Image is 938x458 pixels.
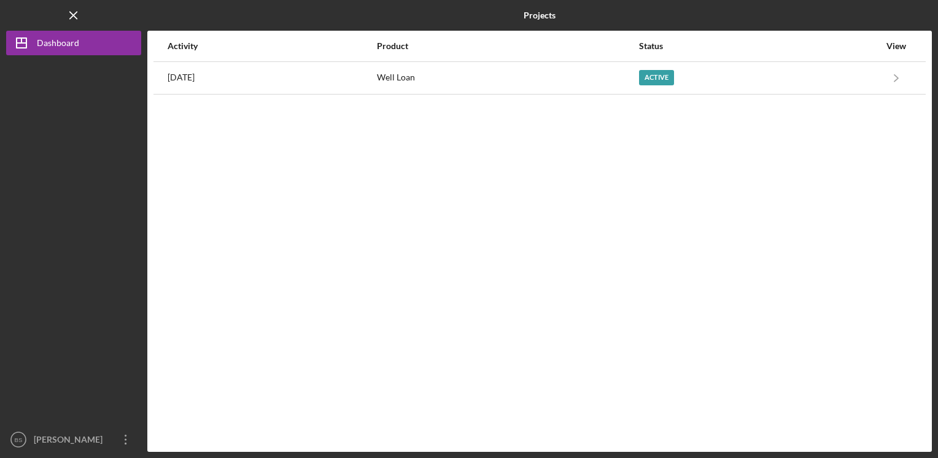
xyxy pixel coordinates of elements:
[6,31,141,55] button: Dashboard
[377,63,638,93] div: Well Loan
[881,41,912,51] div: View
[168,41,376,51] div: Activity
[6,427,141,452] button: BS[PERSON_NAME]
[639,41,880,51] div: Status
[639,70,674,85] div: Active
[31,427,110,455] div: [PERSON_NAME]
[524,10,556,20] b: Projects
[37,31,79,58] div: Dashboard
[168,72,195,82] time: 2025-08-22 13:08
[377,41,638,51] div: Product
[15,437,23,443] text: BS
